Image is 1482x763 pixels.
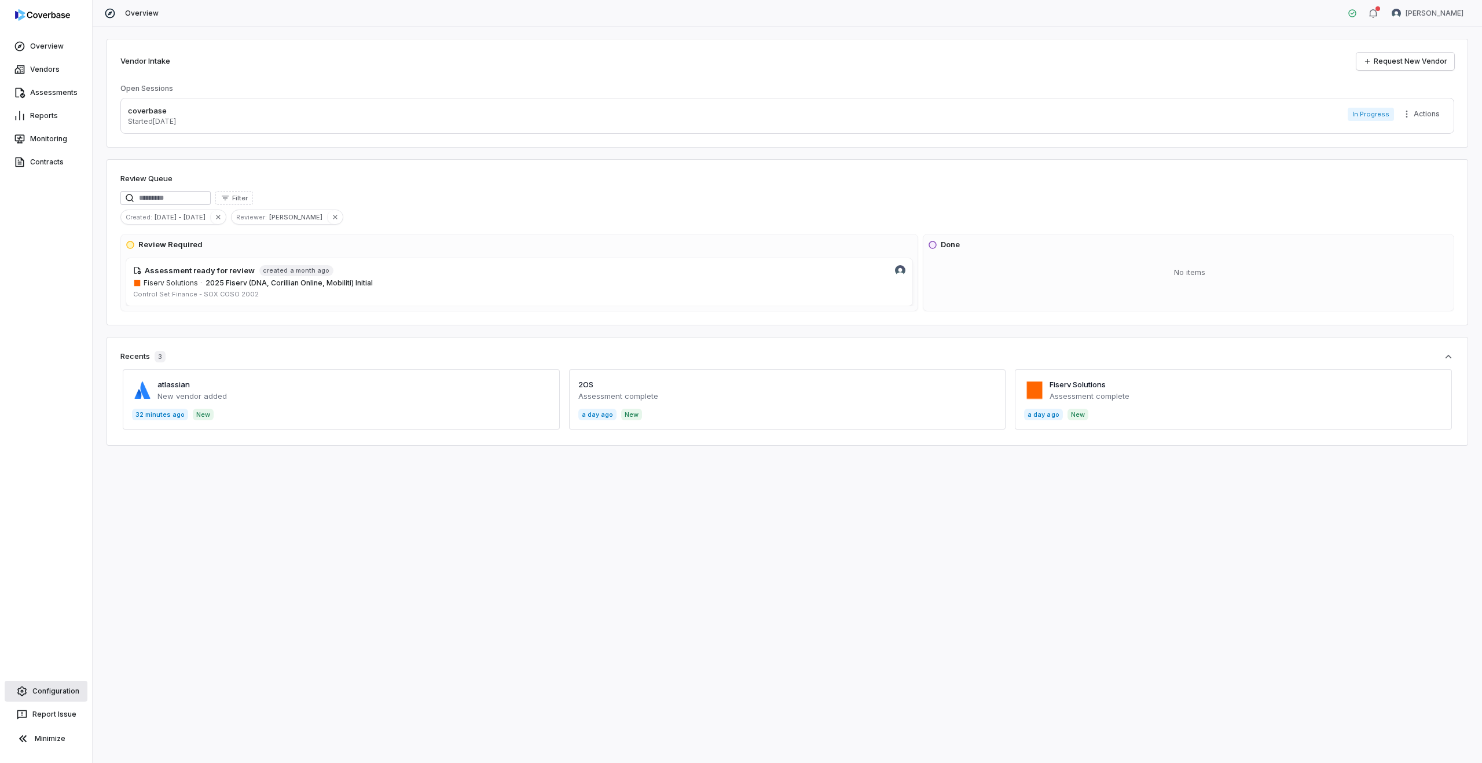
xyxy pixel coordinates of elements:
span: Overview [125,9,159,18]
img: logo-D7KZi-bG.svg [15,9,70,21]
span: Fiserv Solutions [144,278,198,288]
img: Lili Jiang avatar [1392,9,1401,18]
a: Lili Jiang avatarAssessment ready for reviewcreateda month agofiserv.com/en.htmlFiserv Solutions·... [126,258,913,307]
button: Lili Jiang avatar[PERSON_NAME] [1385,5,1470,22]
h2: Vendor Intake [120,56,170,67]
h3: Open Sessions [120,84,173,93]
a: Vendors [2,59,90,80]
a: coverbaseStarted[DATE]In ProgressMore actions [120,98,1454,134]
h3: Done [941,239,960,251]
button: Report Issue [5,704,87,725]
button: More actions [1399,105,1447,123]
span: Control Set: Finance - SOX COSO 2002 [133,290,259,298]
span: Filter [232,194,248,203]
button: Filter [215,191,253,205]
img: Lili Jiang avatar [895,265,905,276]
span: [PERSON_NAME] [1406,9,1463,18]
button: Minimize [5,727,87,750]
h1: Review Queue [120,173,173,185]
a: Contracts [2,152,90,173]
a: Configuration [5,681,87,702]
span: In Progress [1348,108,1394,121]
button: Recents3 [120,351,1454,362]
span: [PERSON_NAME] [269,212,327,222]
span: Reviewer : [232,212,269,222]
span: created [263,266,288,275]
span: 2025 Fiserv (DNA, Corillian Online, Mobiliti) Initial [206,278,373,287]
a: Overview [2,36,90,57]
span: a month ago [290,266,329,275]
a: Request New Vendor [1356,53,1454,70]
div: No items [928,258,1451,288]
a: atlassian [157,380,190,389]
h3: Review Required [138,239,203,251]
span: · [200,278,202,288]
span: [DATE] - [DATE] [155,212,210,222]
p: coverbase [128,105,176,117]
div: Recents [120,351,166,362]
a: Fiserv Solutions [1050,380,1106,389]
a: 2OS [578,380,593,389]
p: Started [DATE] [128,117,176,126]
a: Assessments [2,82,90,103]
a: Reports [2,105,90,126]
a: Monitoring [2,129,90,149]
span: Created : [121,212,155,222]
h4: Assessment ready for review [145,265,255,277]
span: 3 [155,351,166,362]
